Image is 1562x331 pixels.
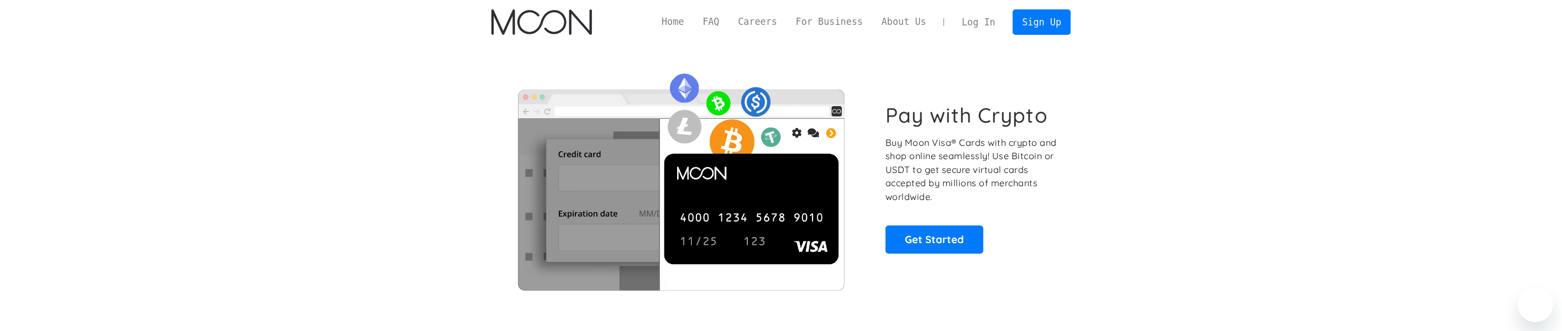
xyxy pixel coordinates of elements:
a: FAQ [693,15,728,29]
img: Moon Logo [491,9,591,35]
a: Get Started [885,225,983,253]
a: For Business [787,15,872,29]
iframe: Кнопка запуска окна обмена сообщениями [1518,287,1553,322]
a: Sign Up [1013,9,1070,34]
a: Careers [728,15,786,29]
a: Log In [952,10,1004,34]
p: Buy Moon Visa® Cards with crypto and shop online seamlessly! Use Bitcoin or USDT to get secure vi... [885,136,1058,204]
img: Moon Cards let you spend your crypto anywhere Visa is accepted. [491,66,870,290]
a: Home [652,15,693,29]
h1: Pay with Crypto [885,103,1048,128]
a: home [491,9,591,35]
a: About Us [872,15,936,29]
